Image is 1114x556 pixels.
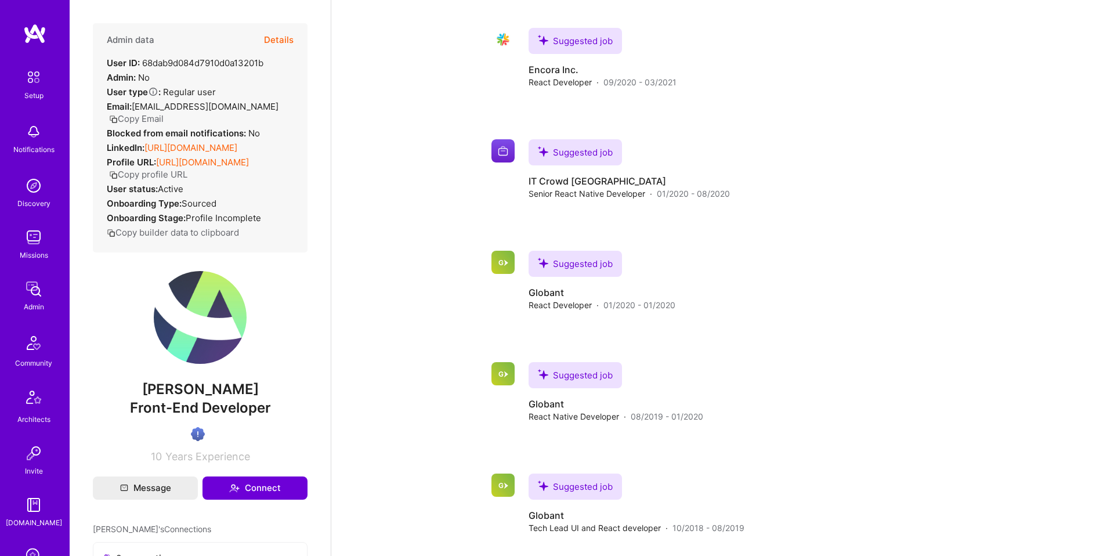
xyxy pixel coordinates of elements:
i: icon SuggestedTeams [538,369,548,380]
div: [DOMAIN_NAME] [6,517,62,529]
div: Admin [24,301,44,313]
div: Regular user [107,86,216,98]
img: Community [20,329,48,357]
span: sourced [182,198,216,209]
strong: Admin: [107,72,136,83]
div: Suggested job [529,251,622,277]
h4: IT Crowd [GEOGRAPHIC_DATA] [529,175,730,187]
div: Architects [17,413,50,425]
a: [URL][DOMAIN_NAME] [144,142,237,153]
span: · [624,410,626,423]
img: Company logo [491,362,515,385]
img: Company logo [491,251,515,274]
img: discovery [22,174,45,197]
span: · [665,522,668,534]
strong: Onboarding Stage: [107,212,186,223]
img: High Potential User [191,427,205,441]
span: · [650,187,652,200]
div: Setup [24,89,44,102]
button: Connect [202,476,308,500]
i: icon Connect [229,483,240,493]
i: icon SuggestedTeams [538,146,548,157]
span: Active [158,183,183,194]
span: 09/2020 - 03/2021 [603,76,677,88]
span: 10/2018 - 08/2019 [672,522,744,534]
div: Missions [20,249,48,261]
span: React Developer [529,76,592,88]
h4: Globant [529,286,675,299]
span: [PERSON_NAME]'s Connections [93,523,211,535]
span: [EMAIL_ADDRESS][DOMAIN_NAME] [132,101,278,112]
strong: Blocked from email notifications: [107,128,248,139]
button: Copy builder data to clipboard [107,226,239,239]
span: Profile Incomplete [186,212,261,223]
img: admin teamwork [22,277,45,301]
div: Suggested job [529,139,622,165]
h4: Globant [529,398,703,410]
button: Copy Email [109,113,164,125]
i: icon SuggestedTeams [538,35,548,45]
div: Suggested job [529,474,622,500]
span: [PERSON_NAME] [93,381,308,398]
span: Years Experience [165,450,250,463]
img: Company logo [491,474,515,497]
span: Senior React Native Developer [529,187,645,200]
button: Message [93,476,198,500]
i: icon SuggestedTeams [538,258,548,268]
button: Details [264,23,294,57]
a: [URL][DOMAIN_NAME] [156,157,249,168]
span: · [596,76,599,88]
img: Architects [20,385,48,413]
span: 01/2020 - 08/2020 [657,187,730,200]
h4: Encora Inc. [529,63,677,76]
img: teamwork [22,226,45,249]
h4: Globant [529,509,744,522]
strong: LinkedIn: [107,142,144,153]
i: icon Mail [120,484,128,492]
i: icon SuggestedTeams [538,481,548,491]
img: guide book [22,493,45,517]
strong: User ID: [107,57,140,68]
div: Community [15,357,52,369]
i: Help [148,86,158,97]
div: Discovery [17,197,50,210]
img: User Avatar [154,271,247,364]
strong: Onboarding Type: [107,198,182,209]
strong: Profile URL: [107,157,156,168]
button: Copy profile URL [109,168,187,180]
span: 08/2019 - 01/2020 [631,410,703,423]
img: Invite [22,442,45,465]
img: logo [23,23,46,44]
img: Company logo [491,139,515,163]
span: 01/2020 - 01/2020 [603,299,675,311]
div: Suggested job [529,362,622,388]
div: No [107,71,150,84]
i: icon Copy [109,115,118,124]
div: Notifications [13,143,55,156]
strong: User status: [107,183,158,194]
i: icon Copy [109,171,118,179]
div: 68dab9d084d7910d0a13201b [107,57,263,69]
span: · [596,299,599,311]
span: React Developer [529,299,592,311]
div: No [107,127,260,139]
div: Invite [25,465,43,477]
div: Suggested job [529,28,622,54]
img: Company logo [491,28,515,51]
span: Tech Lead UI and React developer [529,522,661,534]
img: bell [22,120,45,143]
span: 10 [151,450,162,463]
img: setup [21,65,46,89]
i: icon Copy [107,229,115,237]
strong: Email: [107,101,132,112]
strong: User type : [107,86,161,98]
h4: Admin data [107,35,154,45]
span: React Native Developer [529,410,619,423]
span: Front-End Developer [130,399,271,416]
